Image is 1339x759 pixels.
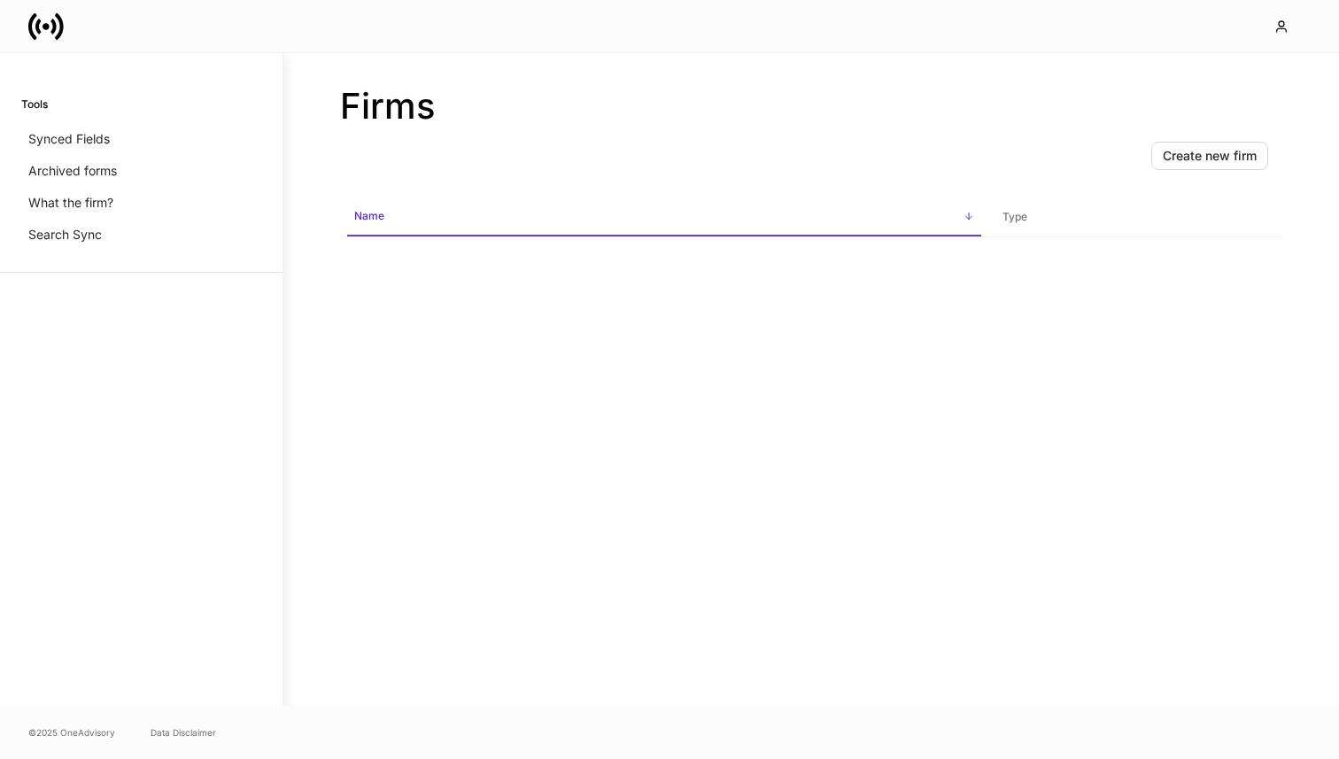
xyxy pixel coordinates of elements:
a: Data Disclaimer [151,725,216,740]
button: Create new firm [1151,142,1268,170]
h2: Firms [340,85,1282,128]
span: Type [995,199,1275,236]
a: Archived forms [21,155,261,187]
div: Create new firm [1163,150,1257,162]
p: What the firm? [28,194,113,212]
h6: Type [1002,208,1027,225]
span: Name [347,198,981,236]
span: © 2025 OneAdvisory [28,725,115,740]
p: Archived forms [28,162,117,180]
a: Search Sync [21,219,261,251]
a: Synced Fields [21,123,261,155]
h6: Name [354,207,384,224]
a: What the firm? [21,187,261,219]
p: Search Sync [28,226,102,244]
h6: Tools [21,96,48,112]
p: Synced Fields [28,130,110,148]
